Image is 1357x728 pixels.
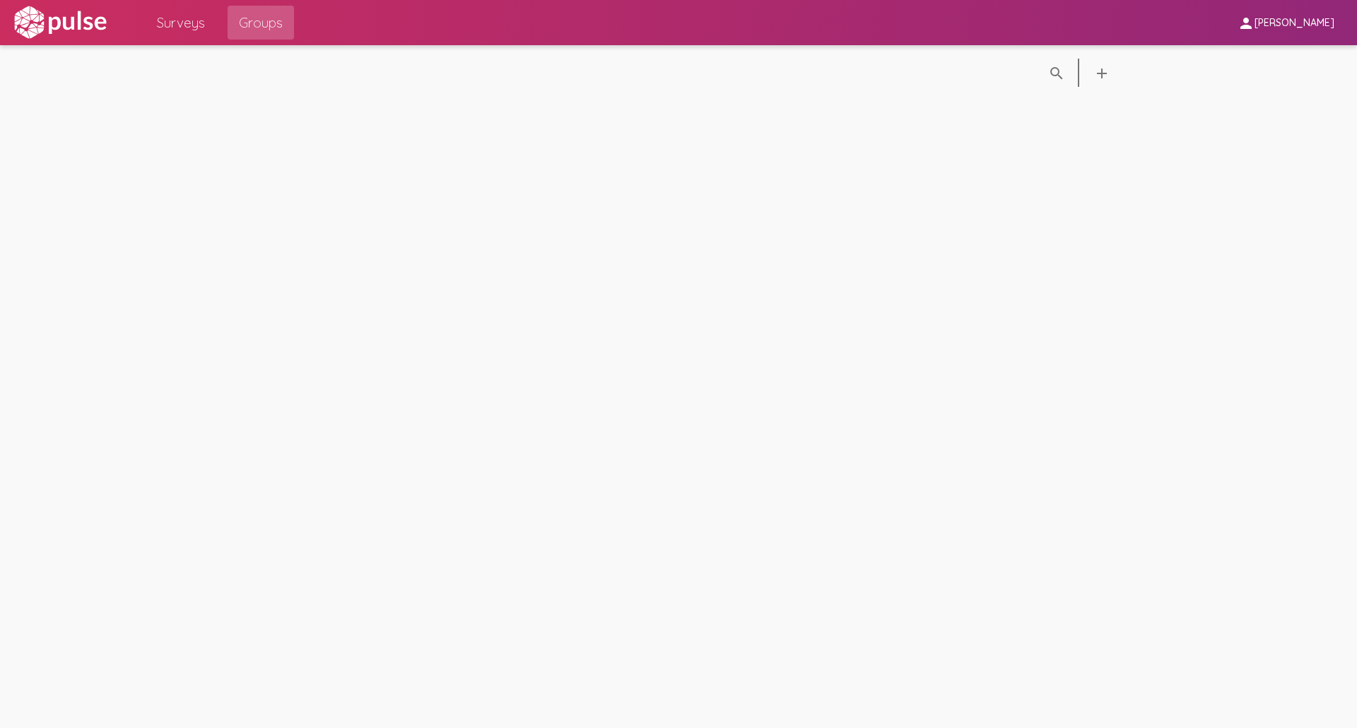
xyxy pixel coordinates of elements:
[1255,17,1334,30] span: [PERSON_NAME]
[157,10,205,35] span: Surveys
[228,6,294,40] a: Groups
[1048,65,1065,82] mat-icon: language
[146,6,216,40] a: Surveys
[1088,59,1116,87] button: language
[239,10,283,35] span: Groups
[1042,59,1071,87] button: language
[11,5,109,40] img: white-logo.svg
[1093,65,1110,82] mat-icon: language
[1226,9,1346,35] button: [PERSON_NAME]
[1238,15,1255,32] mat-icon: person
